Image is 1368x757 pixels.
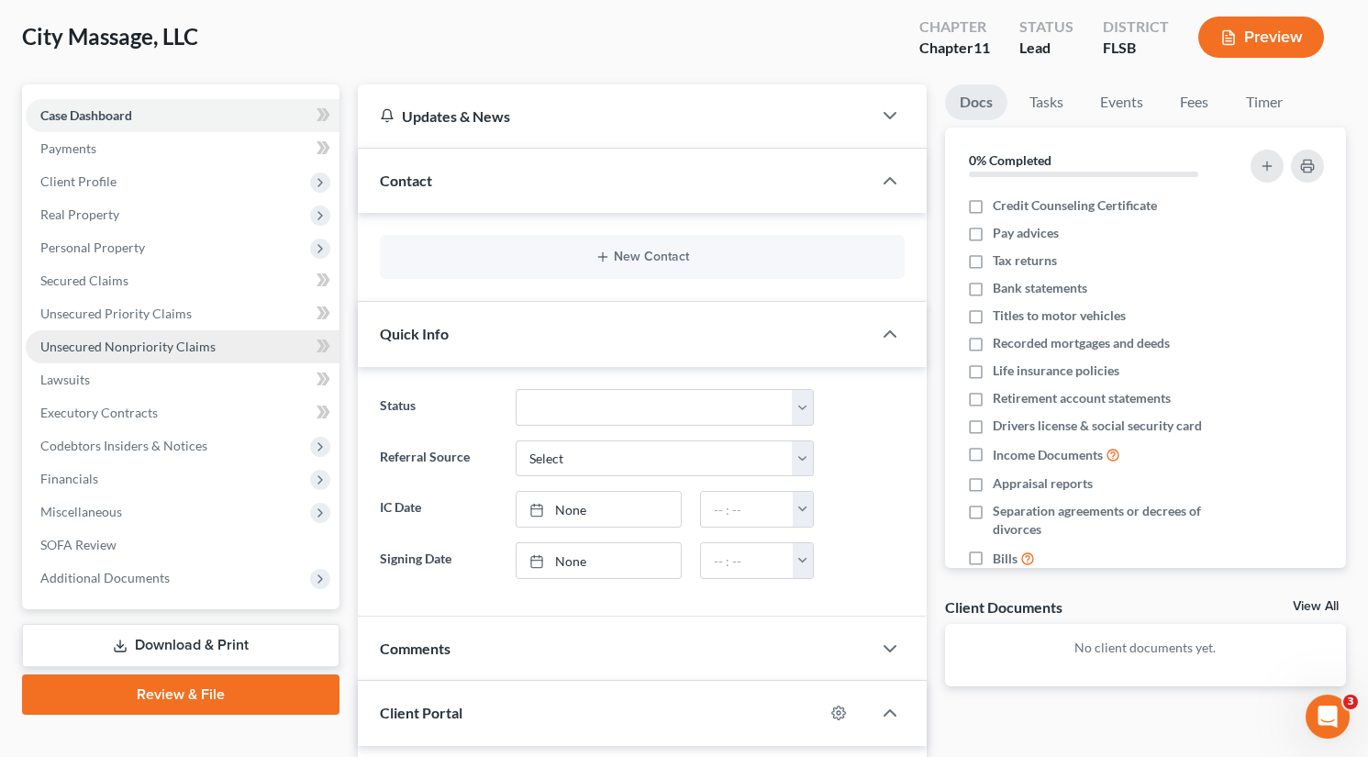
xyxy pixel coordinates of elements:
[40,273,128,288] span: Secured Claims
[26,396,339,429] a: Executory Contracts
[993,474,1093,493] span: Appraisal reports
[1103,17,1169,38] div: District
[371,491,506,528] label: IC Date
[395,250,890,264] button: New Contact
[993,502,1230,539] span: Separation agreements or decrees of divorces
[701,543,794,578] input: -- : --
[993,389,1171,407] span: Retirement account statements
[40,570,170,585] span: Additional Documents
[26,297,339,330] a: Unsecured Priority Claims
[993,362,1119,380] span: Life insurance policies
[993,224,1059,242] span: Pay advices
[22,23,198,50] span: City Massage, LLC
[380,325,449,342] span: Quick Info
[1085,84,1158,120] a: Events
[26,363,339,396] a: Lawsuits
[993,251,1057,270] span: Tax returns
[1231,84,1297,120] a: Timer
[1015,84,1078,120] a: Tasks
[22,624,339,667] a: Download & Print
[40,306,192,321] span: Unsecured Priority Claims
[993,306,1126,325] span: Titles to motor vehicles
[993,446,1103,464] span: Income Documents
[40,339,216,354] span: Unsecured Nonpriority Claims
[371,389,506,426] label: Status
[919,38,990,59] div: Chapter
[371,440,506,477] label: Referral Source
[380,172,432,189] span: Contact
[40,372,90,387] span: Lawsuits
[40,471,98,486] span: Financials
[919,17,990,38] div: Chapter
[26,330,339,363] a: Unsecured Nonpriority Claims
[40,405,158,420] span: Executory Contracts
[993,279,1087,297] span: Bank statements
[380,704,462,721] span: Client Portal
[993,417,1202,435] span: Drivers license & social security card
[701,492,794,527] input: -- : --
[40,438,207,453] span: Codebtors Insiders & Notices
[1293,600,1339,613] a: View All
[40,107,132,123] span: Case Dashboard
[945,84,1007,120] a: Docs
[40,537,117,552] span: SOFA Review
[1165,84,1224,120] a: Fees
[380,106,850,126] div: Updates & News
[973,39,990,56] span: 11
[517,543,681,578] a: None
[1019,17,1073,38] div: Status
[26,99,339,132] a: Case Dashboard
[945,597,1062,617] div: Client Documents
[22,674,339,715] a: Review & File
[1103,38,1169,59] div: FLSB
[1198,17,1324,58] button: Preview
[371,542,506,579] label: Signing Date
[380,640,450,657] span: Comments
[40,504,122,519] span: Miscellaneous
[993,196,1157,215] span: Credit Counseling Certificate
[1019,38,1073,59] div: Lead
[26,132,339,165] a: Payments
[1343,695,1358,709] span: 3
[517,492,681,527] a: None
[993,334,1170,352] span: Recorded mortgages and deeds
[26,264,339,297] a: Secured Claims
[26,529,339,562] a: SOFA Review
[40,239,145,255] span: Personal Property
[1306,695,1350,739] iframe: Intercom live chat
[969,152,1051,168] strong: 0% Completed
[993,550,1018,568] span: Bills
[960,639,1331,657] p: No client documents yet.
[40,140,96,156] span: Payments
[40,206,119,222] span: Real Property
[40,173,117,189] span: Client Profile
